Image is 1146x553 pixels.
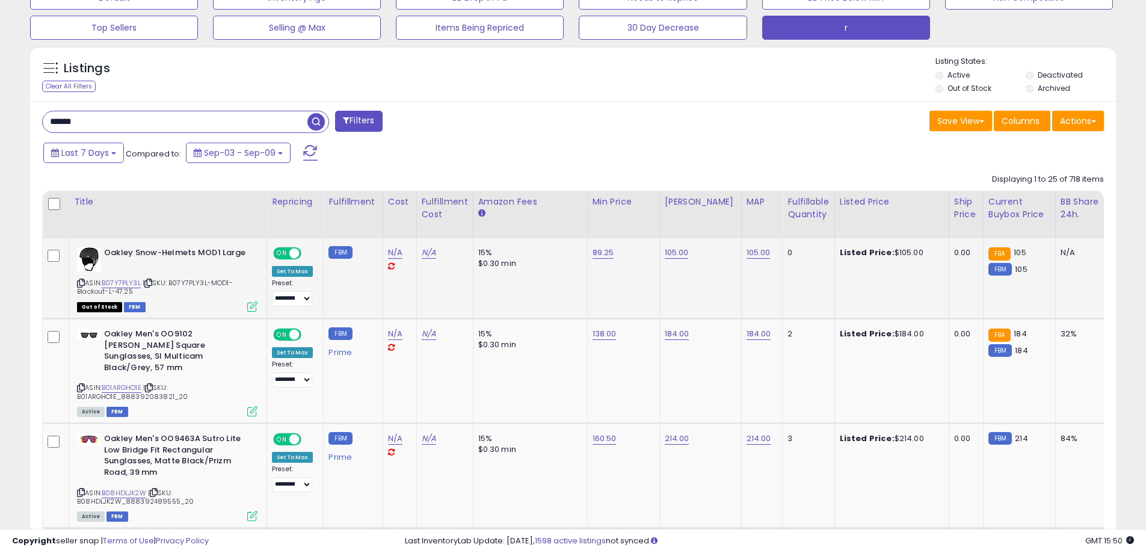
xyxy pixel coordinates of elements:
div: Title [74,196,262,208]
button: Sep-03 - Sep-09 [186,143,291,163]
div: Fulfillable Quantity [787,196,829,221]
a: 1598 active listings [535,535,606,546]
a: 89.25 [593,247,614,259]
div: Fulfillment Cost [422,196,468,221]
div: ASIN: [77,329,257,415]
div: Amazon Fees [478,196,582,208]
div: Set To Max [272,452,313,463]
small: Amazon Fees. [478,208,485,219]
div: $184.00 [840,329,940,339]
div: Prime [328,448,373,462]
img: 21x+QbbsxDL._SL40_.jpg [77,329,101,341]
small: FBM [988,432,1012,445]
span: Last 7 Days [61,147,109,159]
span: FBM [106,407,128,417]
b: Listed Price: [840,328,895,339]
div: Repricing [272,196,318,208]
span: Compared to: [126,148,181,159]
span: 214 [1015,433,1027,444]
small: FBM [328,432,352,445]
div: Min Price [593,196,655,208]
div: Preset: [272,360,314,388]
span: 2025-09-17 15:50 GMT [1085,535,1134,546]
b: Oakley Men's OO9102 [PERSON_NAME] Square Sunglasses, SI Multicam Black/Grey, 57 mm [104,329,250,376]
label: Out of Stock [947,83,991,93]
span: Sep-03 - Sep-09 [204,147,276,159]
a: N/A [388,433,402,445]
div: Displaying 1 to 25 of 718 items [992,174,1104,185]
a: N/A [388,247,402,259]
span: | SKU: B01ARGHO1E_888392083821_20 [77,383,188,401]
a: 184.00 [747,328,771,340]
div: 0.00 [954,247,974,258]
div: $0.30 min [478,258,578,269]
div: 0 [787,247,825,258]
a: Terms of Use [103,535,154,546]
a: 105.00 [747,247,771,259]
button: Last 7 Days [43,143,124,163]
span: All listings currently available for purchase on Amazon [77,511,105,522]
b: Listed Price: [840,247,895,258]
span: ON [274,249,289,259]
label: Deactivated [1038,70,1083,80]
span: | SKU: B07Y7PLY3L-MOD1-Blackout-L-47.25 [77,278,233,296]
button: Top Sellers [30,16,198,40]
div: [PERSON_NAME] [665,196,736,208]
div: ASIN: [77,247,257,310]
span: OFF [300,249,319,259]
a: N/A [422,247,436,259]
div: Current Buybox Price [988,196,1050,221]
button: Save View [929,111,992,131]
span: 184 [1014,328,1026,339]
span: All listings that are currently out of stock and unavailable for purchase on Amazon [77,302,122,312]
div: Set To Max [272,347,313,358]
div: seller snap | | [12,536,209,547]
a: 138.00 [593,328,617,340]
a: 105.00 [665,247,689,259]
label: Archived [1038,83,1070,93]
a: 214.00 [747,433,771,445]
button: Columns [994,111,1050,131]
span: OFF [300,330,319,340]
img: 41fw8U6VEGL._SL40_.jpg [77,247,101,271]
small: FBA [988,329,1011,342]
button: Items Being Repriced [396,16,564,40]
small: FBM [988,344,1012,357]
div: 15% [478,329,578,339]
small: FBM [988,263,1012,276]
span: All listings currently available for purchase on Amazon [77,407,105,417]
img: 21m-XKMs7VL._SL40_.jpg [77,433,101,445]
button: Filters [335,111,382,132]
a: B01ARGHO1E [102,383,141,393]
div: Preset: [272,279,314,306]
b: Listed Price: [840,433,895,444]
div: Last InventoryLab Update: [DATE], not synced. [405,536,1134,547]
div: $0.30 min [478,444,578,455]
div: Listed Price [840,196,944,208]
a: 160.50 [593,433,617,445]
h5: Listings [64,60,110,77]
a: B07Y7PLY3L [102,278,141,288]
a: 214.00 [665,433,689,445]
span: 105 [1014,247,1026,258]
div: 15% [478,433,578,444]
a: B08HDLJK2W [102,488,146,498]
div: 32% [1061,329,1100,339]
a: N/A [388,328,402,340]
span: | SKU: B08HDLJK2W_888392489555_20 [77,488,194,506]
div: MAP [747,196,778,208]
a: N/A [422,433,436,445]
span: 184 [1015,345,1027,356]
b: Oakley Men's OO9463A Sutro Lite Low Bridge Fit Rectangular Sunglasses, Matte Black/Prizm Road, 39 mm [104,433,250,481]
div: 15% [478,247,578,258]
span: OFF [300,434,319,445]
span: Columns [1002,115,1040,127]
div: 2 [787,329,825,339]
div: 0.00 [954,329,974,339]
button: Actions [1052,111,1104,131]
a: 184.00 [665,328,689,340]
small: FBM [328,327,352,340]
span: ON [274,330,289,340]
div: Fulfillment [328,196,377,208]
div: Prime [328,343,373,357]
